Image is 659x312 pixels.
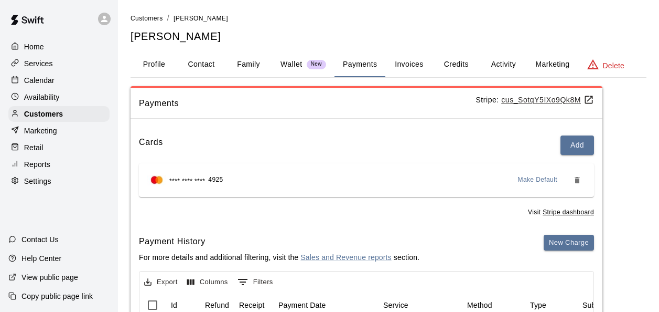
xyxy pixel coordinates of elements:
[131,15,163,22] span: Customers
[476,95,594,106] p: Stripe:
[307,61,326,68] span: New
[569,172,586,189] button: Remove
[514,172,562,189] button: Make Default
[235,274,276,290] button: Show filters
[501,96,594,104] a: cus_SotqY5IXo9Qk8M
[24,109,63,119] p: Customers
[21,253,61,264] p: Help Center
[24,41,44,52] p: Home
[24,159,50,170] p: Reports
[8,123,110,139] a: Marketing
[139,235,419,248] h6: Payment History
[24,176,51,186] p: Settings
[8,157,110,172] a: Reports
[518,175,558,185] span: Make Default
[131,52,178,77] button: Profile
[8,140,110,155] a: Retail
[280,59,303,70] p: Wallet
[560,136,594,155] button: Add
[8,39,110,55] a: Home
[300,253,391,262] a: Sales and Revenue reports
[24,92,60,102] p: Availability
[24,126,57,136] p: Marketing
[8,106,110,122] a: Customers
[8,89,110,105] a: Availability
[334,52,385,77] button: Payments
[8,72,110,88] a: Calendar
[8,173,110,189] a: Settings
[131,14,163,22] a: Customers
[21,291,93,301] p: Copy public page link
[131,29,646,44] h5: [PERSON_NAME]
[147,175,166,185] img: Credit card brand logo
[24,58,53,69] p: Services
[21,234,59,245] p: Contact Us
[8,56,110,71] a: Services
[527,52,578,77] button: Marketing
[24,75,55,86] p: Calendar
[174,15,228,22] span: [PERSON_NAME]
[139,252,419,263] p: For more details and additional filtering, visit the section.
[528,207,594,218] span: Visit
[142,274,180,290] button: Export
[139,97,476,110] span: Payments
[131,13,646,24] nav: breadcrumb
[603,60,624,71] p: Delete
[544,235,594,251] button: New Charge
[208,175,223,185] span: 4925
[433,52,480,77] button: Credits
[225,52,272,77] button: Family
[131,52,646,77] div: basic tabs example
[480,52,527,77] button: Activity
[178,52,225,77] button: Contact
[167,13,169,24] li: /
[24,142,44,153] p: Retail
[185,274,231,290] button: Select columns
[21,272,78,283] p: View public page
[543,209,594,216] a: Stripe dashboard
[385,52,433,77] button: Invoices
[139,136,163,155] h6: Cards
